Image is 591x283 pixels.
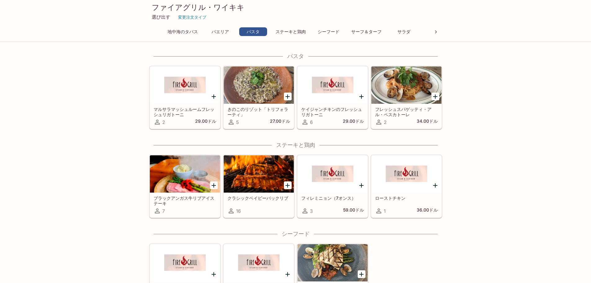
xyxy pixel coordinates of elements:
[284,93,292,100] button: きのこのリゾット「トリフォラーティ」を追加
[375,107,432,117] font: フレッシュスパゲッティ・アル・ペスカトーレ
[343,118,364,124] font: 29.00ドル
[310,208,313,214] font: 3
[301,195,356,201] font: フィレミニョン（7オンス）
[282,231,310,237] font: シーフード
[150,155,220,218] a: ブラックアンガス牛リブアイステーキ7
[223,66,294,129] a: きのこのリゾット「トリフォラーティ」527.00ドル
[298,244,368,281] div: 地元産地中海
[432,181,439,189] button: ローストチキンを加える
[358,181,365,189] button: フィレミニョン（7オンス）を追加
[212,29,229,34] font: パエリア
[162,208,165,214] font: 7
[287,53,304,59] font: パスタ
[270,118,290,124] font: 27.00ドル
[375,195,405,201] font: ローストチキン
[223,155,294,218] a: クラシックベイビーバックリブ16
[227,107,288,117] font: きのこのリゾット「トリフォラーティ」
[298,66,368,104] div: ケイジャンチキンのフレッシュリガトーニ
[210,93,218,100] button: マルサラマッシュルームフレッシュリガトーニを加える
[310,119,313,125] font: 6
[152,14,170,20] font: 選び出す
[371,155,441,193] div: ローストチキン
[162,119,165,125] font: 2
[417,118,438,124] font: 34.00ドル
[152,3,244,12] font: ファイアグリル・ワイキキ
[224,244,294,281] div: グリルサーモン
[236,119,239,125] font: 5
[417,207,438,212] font: 36.00ドル
[384,119,387,125] font: 2
[358,93,365,100] button: ケイジャンチキンフレッシュリガトーニを追加
[301,107,362,117] font: ケイジャンチキンのフレッシュリガトーニ
[358,270,365,278] button: 地元産地中海魚を追加
[150,244,220,281] div: ロブスタープラッター（2尾）
[284,270,292,278] button: グリルサーモンを加える
[224,155,294,193] div: クラシックベイビーバックリブ
[224,66,294,104] div: きのこのリゾット「トリフォラーティ」
[168,29,198,34] font: 地中海のタパス
[247,29,260,34] font: パスタ
[371,66,442,129] a: フレッシュスパゲッティ・アル・ペスカトーレ234.00ドル
[343,207,364,212] font: 59.00ドル
[150,66,220,129] a: マルサラマッシュルームフレッシュリガトーニ229.00ドル
[297,66,368,129] a: ケイジャンチキンのフレッシュリガトーニ629.00ドル
[178,15,206,20] font: 変更注文タイプ
[195,118,216,124] font: 29.00ドル
[397,29,410,34] font: サラダ
[210,181,218,189] button: ブラックアンガス牛リブアイステーキを追加
[428,29,445,34] font: ドリンク
[298,155,368,193] div: フィレミニョン（7オンス）
[284,181,292,189] button: クラシックベイビーバックリブを追加
[297,155,368,218] a: フィレミニョン（7オンス）359.00ドル
[351,29,382,34] font: サーフ＆ターフ
[371,66,441,104] div: フレッシュスパゲッティ・アル・ペスカトーレ
[154,195,214,206] font: ブラックアンガス牛リブアイステーキ
[371,155,442,218] a: ローストチキン136.00ドル
[150,155,220,193] div: ブラックアンガス牛リブアイステーキ
[318,29,339,34] font: シーフード
[175,12,209,22] button: 変更注文タイプ
[276,142,315,148] font: ステーキと鶏肉
[275,29,306,34] font: ステーキと鶏肉
[227,195,288,201] font: クラシックベイビーバックリブ
[236,208,241,214] font: 16
[432,93,439,100] button: フレッシュスパゲッティ アル ペスカトーレを追加
[384,208,386,214] font: 1
[210,270,218,278] button: ロブスタープラッター（2尾）を追加
[150,66,220,104] div: マルサラマッシュルームフレッシュリガトーニ
[154,107,214,117] font: マルサラマッシュルームフレッシュリガトーニ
